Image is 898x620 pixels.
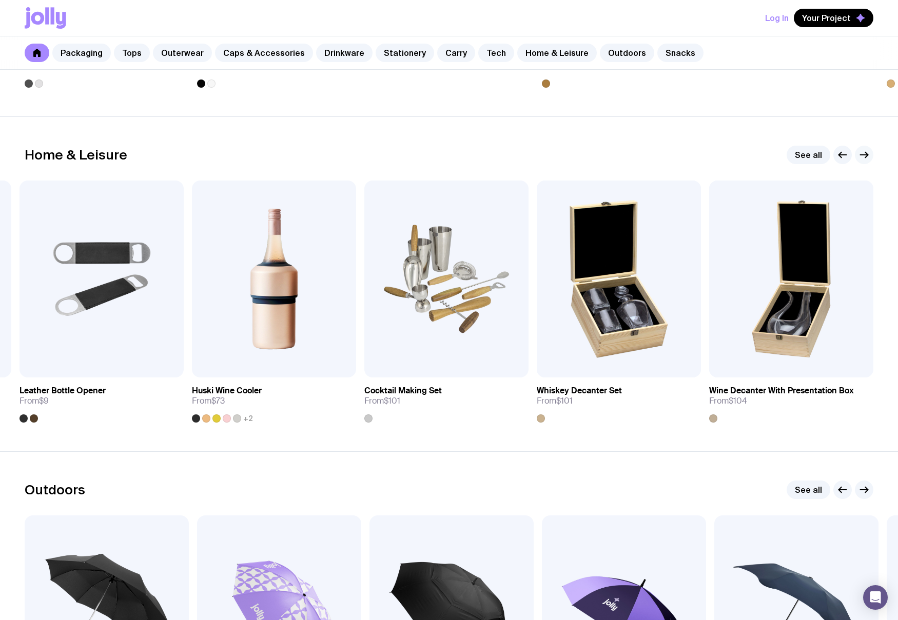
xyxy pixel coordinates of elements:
span: From [364,396,400,406]
a: Tech [478,44,514,62]
button: Log In [765,9,789,27]
h3: Wine Decanter With Presentation Box [709,386,854,396]
span: From [709,396,747,406]
a: Whiskey Decanter SetFrom$101 [537,377,701,423]
button: Your Project [794,9,873,27]
a: Leather Bottle OpenerFrom$9 [19,377,184,423]
a: Packaging [52,44,111,62]
div: Open Intercom Messenger [863,585,888,610]
span: +2 [243,414,253,423]
span: $101 [384,395,400,406]
a: Outerwear [153,44,212,62]
a: Caps & Accessories [215,44,313,62]
span: Your Project [802,13,851,23]
h2: Home & Leisure [25,147,127,163]
h3: Huski Wine Cooler [192,386,262,396]
span: $101 [556,395,573,406]
a: Drinkware [316,44,373,62]
a: Cocktail Making SetFrom$101 [364,377,529,423]
a: Outdoors [600,44,654,62]
h2: Outdoors [25,482,85,497]
a: Tops [114,44,150,62]
span: From [192,396,225,406]
span: $9 [39,395,49,406]
span: From [19,396,49,406]
h3: Leather Bottle Opener [19,386,106,396]
span: From [537,396,573,406]
span: $73 [211,395,225,406]
a: Huski Wine CoolerFrom$73+2 [192,377,356,423]
a: Snacks [657,44,704,62]
a: Carry [437,44,475,62]
a: Home & Leisure [517,44,597,62]
h3: Whiskey Decanter Set [537,386,622,396]
span: $104 [729,395,747,406]
a: See all [787,146,830,164]
a: Wine Decanter With Presentation BoxFrom$104 [709,377,873,423]
a: Stationery [376,44,434,62]
h3: Cocktail Making Set [364,386,442,396]
a: See all [787,481,830,499]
